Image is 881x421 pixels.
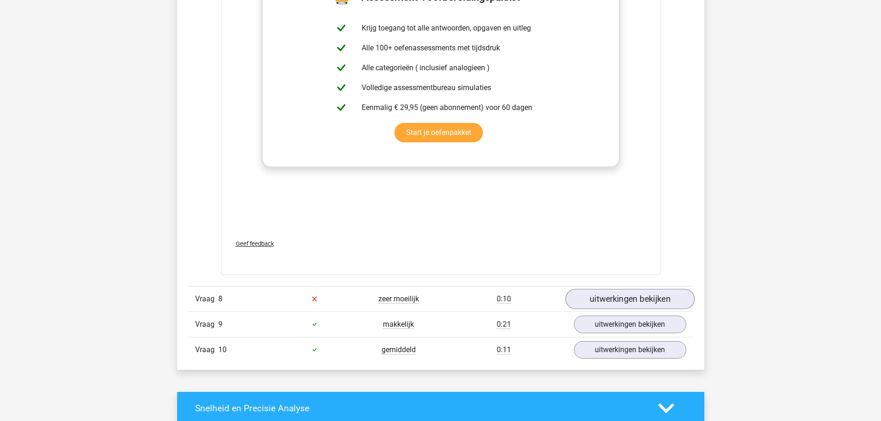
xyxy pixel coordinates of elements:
[497,320,511,329] span: 0:21
[382,345,416,354] span: gemiddeld
[195,319,218,330] span: Vraag
[383,320,414,329] span: makkelijk
[574,341,686,359] a: uitwerkingen bekijken
[195,293,218,305] span: Vraag
[497,294,511,304] span: 0:10
[218,345,227,354] span: 10
[218,320,222,329] span: 9
[378,294,419,304] span: zeer moeilijk
[565,289,694,309] a: uitwerkingen bekijken
[236,240,274,247] span: Geef feedback
[394,123,483,142] a: Start je oefenpakket
[195,403,644,414] h4: Snelheid en Precisie Analyse
[195,344,218,355] span: Vraag
[218,294,222,303] span: 8
[574,316,686,333] a: uitwerkingen bekijken
[497,345,511,354] span: 0:11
